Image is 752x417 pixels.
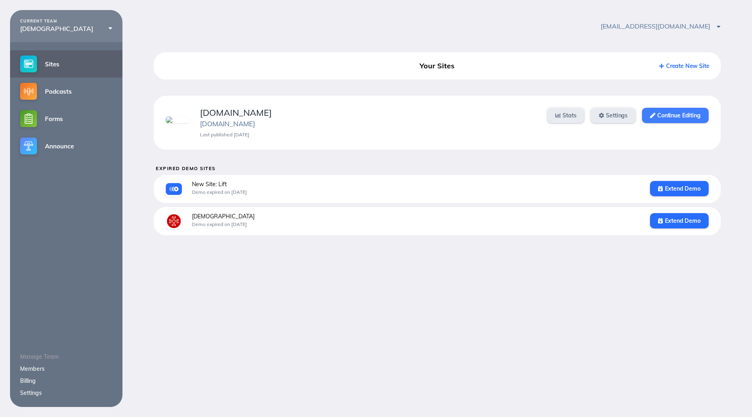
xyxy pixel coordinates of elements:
[10,132,122,160] a: Announce
[166,181,182,197] img: lift.png
[192,222,640,227] div: Demo expired on [DATE]
[200,119,255,128] a: [DOMAIN_NAME]
[10,50,122,78] a: Sites
[20,389,42,396] a: Settings
[10,78,122,105] a: Podcasts
[166,117,190,123] img: shugsmfztj5p7ufq.png
[192,189,640,195] div: Demo expired on [DATE]
[591,108,636,123] a: Settings
[601,22,720,30] span: [EMAIL_ADDRESS][DOMAIN_NAME]
[166,213,182,229] img: hir1sgbmkr9ntqal.png
[20,353,59,360] span: Manage Team
[192,181,640,187] div: New Site: Lift
[156,166,720,171] h5: Expired Demo Sites
[200,108,537,118] div: [DOMAIN_NAME]
[20,138,37,154] img: announce-small@2x.png
[20,83,37,100] img: podcasts-small@2x.png
[20,110,37,127] img: forms-small@2x.png
[200,132,537,138] div: Last published [DATE]
[20,377,36,384] a: Billing
[650,213,708,228] a: Extend Demo
[20,55,37,72] img: sites-small@2x.png
[659,62,709,70] a: Create New Site
[20,25,112,32] div: [DEMOGRAPHIC_DATA]
[346,59,528,73] div: Your Sites
[650,181,708,196] a: Extend Demo
[192,213,640,220] div: [DEMOGRAPHIC_DATA]
[20,365,45,372] a: Members
[547,108,584,123] a: Stats
[20,19,112,24] div: CURRENT TEAM
[642,108,708,123] a: Continue Editing
[10,105,122,132] a: Forms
